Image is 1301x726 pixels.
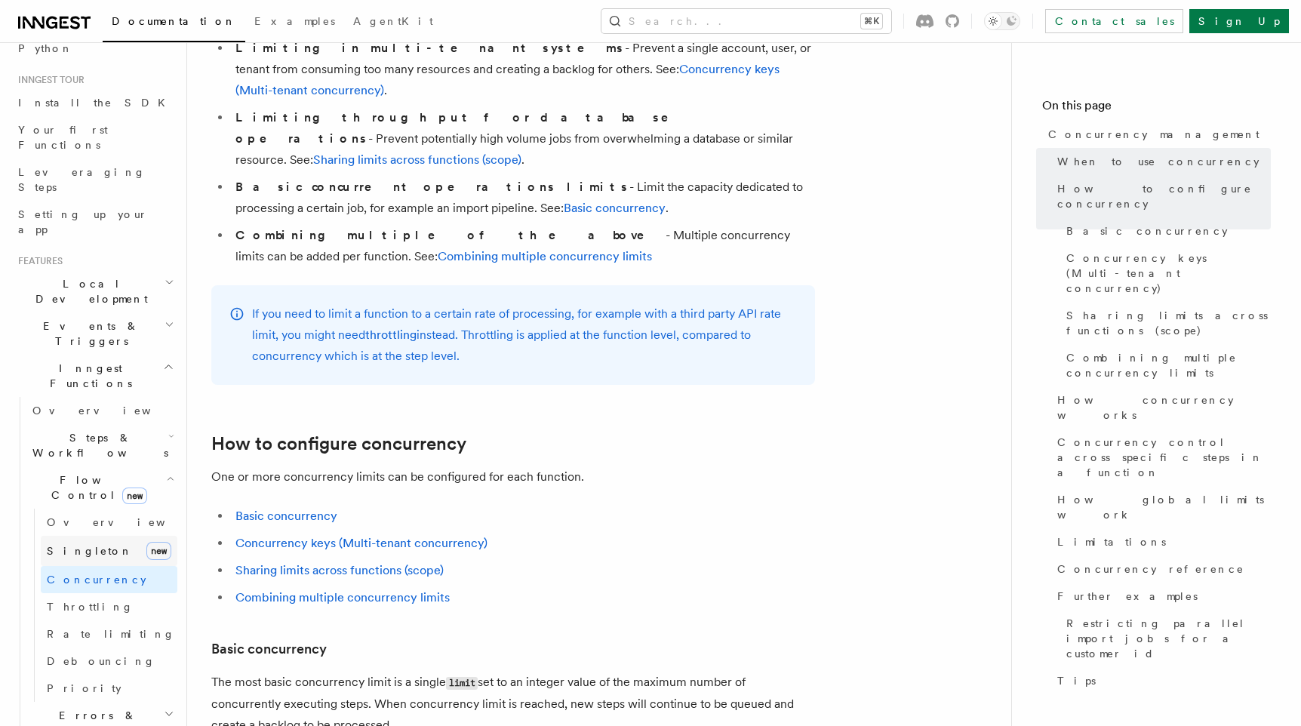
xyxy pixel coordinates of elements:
[1045,9,1183,33] a: Contact sales
[41,675,177,702] a: Priority
[446,677,478,690] code: limit
[12,74,85,86] span: Inngest tour
[1051,486,1271,528] a: How global limits work
[235,536,487,550] a: Concurrency keys (Multi-tenant concurrency)
[41,593,177,620] a: Throttling
[112,15,236,27] span: Documentation
[1042,121,1271,148] a: Concurrency management
[146,542,171,560] span: new
[1060,610,1271,667] a: Restricting parallel import jobs for a customer id
[26,466,177,509] button: Flow Controlnew
[1066,616,1271,661] span: Restricting parallel import jobs for a customer id
[252,303,797,367] p: If you need to limit a function to a certain rate of processing, for example with a third party A...
[47,682,121,694] span: Priority
[235,590,450,604] a: Combining multiple concurrency limits
[12,201,177,243] a: Setting up your app
[1042,97,1271,121] h4: On this page
[1051,667,1271,694] a: Tips
[18,208,148,235] span: Setting up your app
[353,15,433,27] span: AgentKit
[861,14,882,29] kbd: ⌘K
[231,225,815,267] li: - Multiple concurrency limits can be added per function. See:
[235,41,625,55] strong: Limiting in multi-tenant systems
[254,15,335,27] span: Examples
[231,38,815,101] li: - Prevent a single account, user, or tenant from consuming too many resources and creating a back...
[1189,9,1289,33] a: Sign Up
[235,180,629,194] strong: Basic concurrent operations limits
[26,472,166,503] span: Flow Control
[12,270,177,312] button: Local Development
[1057,435,1271,480] span: Concurrency control across specific steps in a function
[601,9,891,33] button: Search...⌘K
[12,89,177,116] a: Install the SDK
[1048,127,1259,142] span: Concurrency management
[12,355,177,397] button: Inngest Functions
[26,430,168,460] span: Steps & Workflows
[365,328,417,342] a: throttling
[313,152,521,167] a: Sharing limits across functions (scope)
[47,628,175,640] span: Rate limiting
[1060,344,1271,386] a: Combining multiple concurrency limits
[1066,251,1271,296] span: Concurrency keys (Multi-tenant concurrency)
[122,488,147,504] span: new
[18,42,73,54] span: Python
[235,110,690,146] strong: Limiting throughput for database operations
[1057,589,1198,604] span: Further examples
[438,249,652,263] a: Combining multiple concurrency limits
[47,516,202,528] span: Overview
[41,620,177,648] a: Rate limiting
[1057,154,1259,169] span: When to use concurrency
[12,312,177,355] button: Events & Triggers
[1066,308,1271,338] span: Sharing limits across functions (scope)
[1057,492,1271,522] span: How global limits work
[245,5,344,41] a: Examples
[47,655,155,667] span: Debouncing
[47,601,134,613] span: Throttling
[12,255,63,267] span: Features
[1057,534,1166,549] span: Limitations
[1051,583,1271,610] a: Further examples
[41,566,177,593] a: Concurrency
[1057,561,1244,577] span: Concurrency reference
[231,107,815,171] li: - Prevent potentially high volume jobs from overwhelming a database or similar resource. See: .
[1057,181,1271,211] span: How to configure concurrency
[1051,528,1271,555] a: Limitations
[1060,245,1271,302] a: Concurrency keys (Multi-tenant concurrency)
[12,116,177,158] a: Your first Functions
[211,466,815,488] p: One or more concurrency limits can be configured for each function.
[12,361,163,391] span: Inngest Functions
[12,35,177,62] a: Python
[344,5,442,41] a: AgentKit
[235,228,666,242] strong: Combining multiple of the above
[41,509,177,536] a: Overview
[984,12,1020,30] button: Toggle dark mode
[1051,148,1271,175] a: When to use concurrency
[26,424,177,466] button: Steps & Workflows
[12,158,177,201] a: Leveraging Steps
[235,563,444,577] a: Sharing limits across functions (scope)
[1051,429,1271,486] a: Concurrency control across specific steps in a function
[1051,555,1271,583] a: Concurrency reference
[1066,223,1228,238] span: Basic concurrency
[32,405,188,417] span: Overview
[1057,392,1271,423] span: How concurrency works
[1051,175,1271,217] a: How to configure concurrency
[41,648,177,675] a: Debouncing
[12,318,165,349] span: Events & Triggers
[235,509,337,523] a: Basic concurrency
[1060,302,1271,344] a: Sharing limits across functions (scope)
[12,276,165,306] span: Local Development
[564,201,666,215] a: Basic concurrency
[18,124,108,151] span: Your first Functions
[103,5,245,42] a: Documentation
[47,574,146,586] span: Concurrency
[18,166,146,193] span: Leveraging Steps
[18,97,174,109] span: Install the SDK
[231,177,815,219] li: - Limit the capacity dedicated to processing a certain job, for example an import pipeline. See: .
[1060,217,1271,245] a: Basic concurrency
[211,433,466,454] a: How to configure concurrency
[211,638,327,660] a: Basic concurrency
[26,509,177,702] div: Flow Controlnew
[26,397,177,424] a: Overview
[1066,350,1271,380] span: Combining multiple concurrency limits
